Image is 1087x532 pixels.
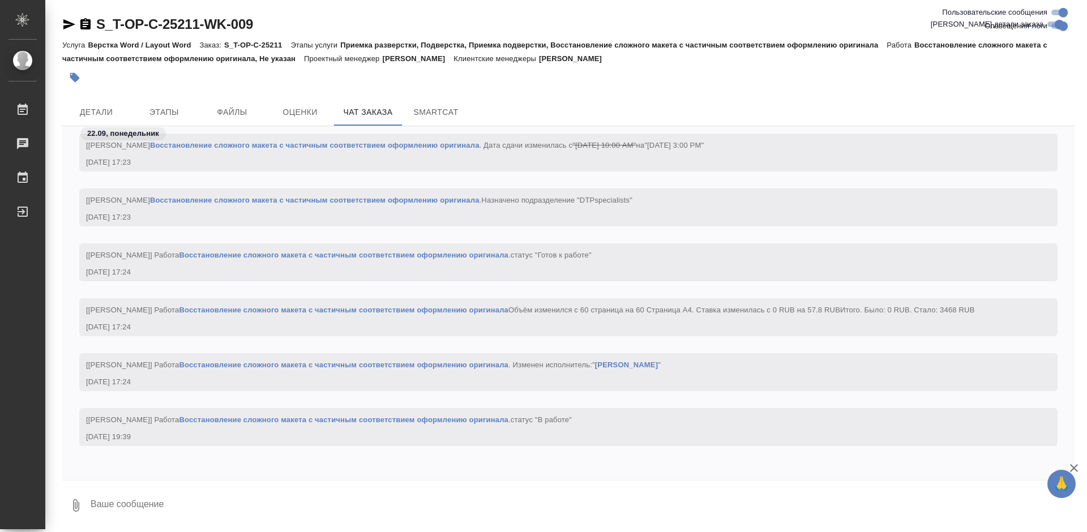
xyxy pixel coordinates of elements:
[887,41,914,49] p: Работа
[409,105,463,119] span: SmartCat
[86,267,1018,278] div: [DATE] 17:24
[511,415,572,424] span: статус "В работе"
[179,415,508,424] a: Восстановление сложного макета с частичным соответствием оформлению оригинала
[1052,472,1071,496] span: 🙏
[86,196,632,204] span: [[PERSON_NAME] .
[382,54,453,63] p: [PERSON_NAME]
[942,7,1047,18] span: Пользовательские сообщения
[595,361,658,369] a: [PERSON_NAME]
[224,41,290,49] p: S_T-OP-C-25211
[453,54,539,63] p: Клиентские менеджеры
[62,65,87,90] button: Добавить тэг
[86,157,1018,168] div: [DATE] 17:23
[205,105,259,119] span: Файлы
[539,54,610,63] p: [PERSON_NAME]
[1047,470,1076,498] button: 🙏
[86,321,1018,333] div: [DATE] 17:24
[592,361,661,369] span: " "
[86,251,592,259] span: [[PERSON_NAME]] Работа .
[86,415,572,424] span: [[PERSON_NAME]] Работа .
[179,361,508,369] a: Восстановление сложного макета с частичным соответствием оформлению оригинала
[304,54,382,63] p: Проектный менеджер
[931,19,1043,30] span: [PERSON_NAME] детали заказа
[150,196,480,204] a: Восстановление сложного макета с частичным соответствием оформлению оригинала
[96,16,253,32] a: S_T-OP-C-25211-WK-009
[985,20,1047,32] span: Оповещения-логи
[86,212,1018,223] div: [DATE] 17:23
[86,376,1018,388] div: [DATE] 17:24
[86,431,1018,443] div: [DATE] 19:39
[179,251,508,259] a: Восстановление сложного макета с частичным соответствием оформлению оригинала
[69,105,123,119] span: Детали
[840,306,974,314] span: Итого. Было: 0 RUB. Стало: 3468 RUB
[86,361,661,369] span: [[PERSON_NAME]] Работа . Изменен исполнитель:
[511,251,592,259] span: статус "Готов к работе"
[79,18,92,31] button: Скопировать ссылку
[179,306,508,314] a: Восстановление сложного макета с частичным соответствием оформлению оригинала
[137,105,191,119] span: Этапы
[200,41,224,49] p: Заказ:
[341,105,395,119] span: Чат заказа
[340,41,887,49] p: Приемка разверстки, Подверстка, Приемка подверстки, Восстановление сложного макета с частичным со...
[87,128,159,139] p: 22.09, понедельник
[88,41,199,49] p: Верстка Word / Layout Word
[62,18,76,31] button: Скопировать ссылку для ЯМессенджера
[273,105,327,119] span: Оценки
[290,41,340,49] p: Этапы услуги
[481,196,632,204] span: Назначено подразделение "DTPspecialists"
[62,41,88,49] p: Услуга
[86,306,974,314] span: [[PERSON_NAME]] Работа Объём изменился c 60 страница на 60 Страница А4. Ставка изменилась c 0 RUB...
